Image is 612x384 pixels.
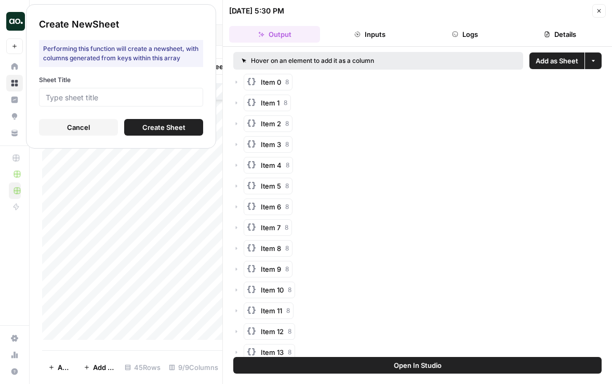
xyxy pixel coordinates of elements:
[244,302,294,319] button: Item 118
[261,118,281,129] span: Item 2
[244,323,295,340] button: Item 128
[6,91,23,108] a: Insights
[261,243,281,254] span: Item 8
[288,348,291,357] span: 8
[229,6,284,16] div: [DATE] 5:30 PM
[142,122,185,133] span: Create Sheet
[244,344,295,361] button: Item 138
[288,327,291,336] span: 8
[285,202,289,211] span: 8
[124,119,203,136] button: Create Sheet
[67,122,90,133] span: Cancel
[286,161,289,170] span: 8
[244,261,292,277] button: Item 98
[261,98,280,108] span: Item 1
[58,362,71,373] span: Add Row
[6,8,23,34] button: Workspace: Dillon Test
[244,95,291,111] button: Item 18
[77,359,121,376] button: Add 10 Rows
[261,202,281,212] span: Item 6
[229,26,320,43] button: Output
[6,75,23,91] a: Browse
[244,219,292,236] button: Item 78
[284,98,287,108] span: 8
[515,26,606,43] button: Details
[288,285,291,295] span: 8
[285,77,289,87] span: 8
[39,17,203,32] div: Create New Sheet
[6,125,23,141] a: Your Data
[42,359,77,376] button: Add Row
[285,223,288,232] span: 8
[244,178,292,194] button: Item 58
[6,347,23,363] a: Usage
[39,75,203,85] label: Sheet Title
[261,347,284,357] span: Item 13
[261,160,282,170] span: Item 4
[529,52,584,69] button: Add as Sheet
[242,56,445,65] div: Hover on an element to add it as a column
[244,282,295,298] button: Item 108
[6,330,23,347] a: Settings
[286,306,290,315] span: 8
[420,26,511,43] button: Logs
[121,359,165,376] div: 45 Rows
[394,360,442,370] span: Open In Studio
[244,240,292,257] button: Item 88
[261,285,284,295] span: Item 10
[261,306,282,316] span: Item 11
[261,139,281,150] span: Item 3
[261,181,281,191] span: Item 5
[6,108,23,125] a: Opportunities
[285,181,289,191] span: 8
[285,244,289,253] span: 8
[285,264,289,274] span: 8
[261,264,281,274] span: Item 9
[244,115,292,132] button: Item 28
[536,56,578,66] span: Add as Sheet
[324,26,415,43] button: Inputs
[6,58,23,75] a: Home
[244,136,292,153] button: Item 38
[6,12,25,31] img: Dillon Test Logo
[244,74,292,90] button: Item 08
[46,92,196,102] input: Type sheet title
[233,357,602,374] button: Open In Studio
[261,222,281,233] span: Item 7
[165,359,222,376] div: 9/9 Columns
[39,40,203,67] div: Performing this function will create a new sheet , with columns generated from keys within this a...
[39,119,118,136] button: Cancel
[244,198,292,215] button: Item 68
[93,362,114,373] span: Add 10 Rows
[261,326,284,337] span: Item 12
[6,363,23,380] button: Help + Support
[285,119,289,128] span: 8
[244,157,293,174] button: Item 48
[261,77,281,87] span: Item 0
[285,140,289,149] span: 8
